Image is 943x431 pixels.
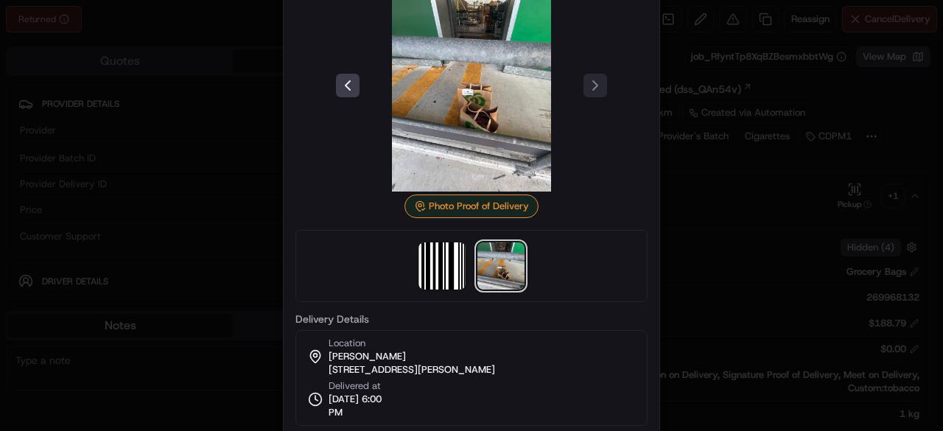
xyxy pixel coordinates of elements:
div: Photo Proof of Delivery [404,195,539,218]
span: Location [329,337,365,350]
img: barcode_scan_on_pickup image [418,242,466,290]
img: photo_proof_of_delivery image [477,242,525,290]
span: [PERSON_NAME] [329,350,406,363]
span: Delivered at [329,379,396,393]
label: Delivery Details [295,314,648,324]
span: [STREET_ADDRESS][PERSON_NAME] [329,363,495,376]
span: [DATE] 6:00 PM [329,393,396,419]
